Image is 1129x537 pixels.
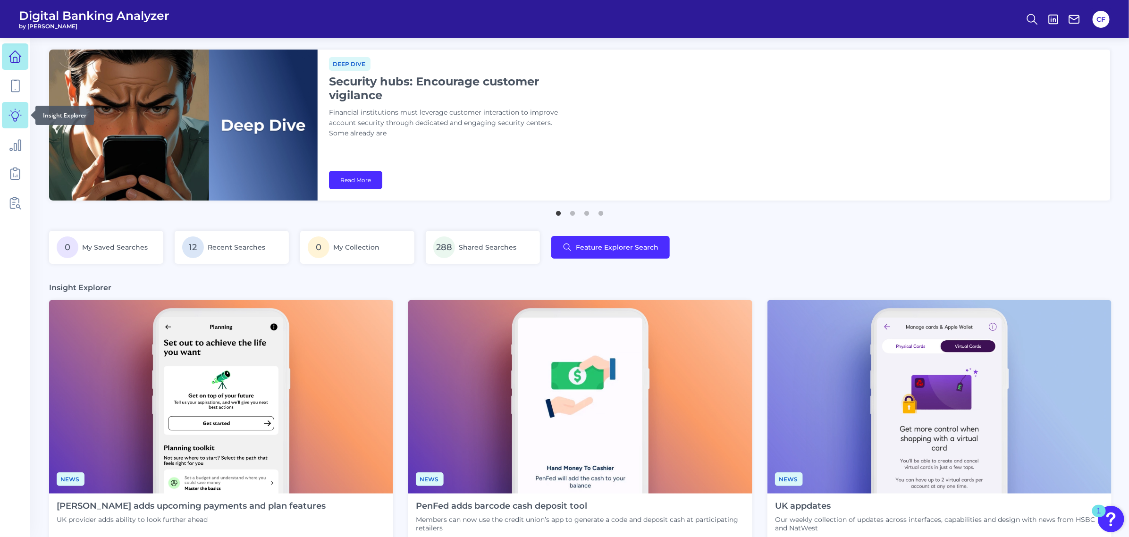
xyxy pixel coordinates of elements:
img: News - Phone.png [408,300,752,494]
span: 12 [182,236,204,258]
span: 288 [433,236,455,258]
p: Our weekly collection of updates across interfaces, capabilities and design with news from HSBC a... [775,515,1104,532]
span: Shared Searches [459,243,516,252]
p: Financial institutions must leverage customer interaction to improve account security through ded... [329,108,565,139]
button: 1 [554,206,563,216]
h1: Security hubs: Encourage customer vigilance [329,75,565,102]
button: 4 [596,206,606,216]
a: 12Recent Searches [175,231,289,264]
a: 288Shared Searches [426,231,540,264]
div: Insight Explorer [35,106,94,125]
div: 1 [1097,511,1101,523]
a: Deep dive [329,59,371,68]
h4: [PERSON_NAME] adds upcoming payments and plan features [57,501,326,512]
span: News [775,472,803,486]
a: 0My Saved Searches [49,231,163,264]
button: CF [1093,11,1110,28]
button: 2 [568,206,577,216]
span: News [57,472,84,486]
h4: PenFed adds barcode cash deposit tool [416,501,745,512]
span: Recent Searches [208,243,265,252]
h4: UK appdates [775,501,1104,512]
img: bannerImg [49,50,318,201]
h3: Insight Explorer [49,283,111,293]
a: News [416,474,444,483]
span: Digital Banking Analyzer [19,8,169,23]
a: News [57,474,84,483]
img: News - Phone (4).png [49,300,393,494]
span: Feature Explorer Search [576,243,658,251]
p: Members can now use the credit union’s app to generate a code and deposit cash at participating r... [416,515,745,532]
p: UK provider adds ability to look further ahead [57,515,326,524]
span: My Saved Searches [82,243,148,252]
img: Appdates - Phone (9).png [767,300,1112,494]
button: Open Resource Center, 1 new notification [1098,506,1124,532]
span: by [PERSON_NAME] [19,23,169,30]
button: Feature Explorer Search [551,236,670,259]
span: Deep dive [329,57,371,71]
a: 0My Collection [300,231,414,264]
span: My Collection [333,243,379,252]
span: 0 [308,236,329,258]
span: 0 [57,236,78,258]
button: 3 [582,206,591,216]
a: News [775,474,803,483]
a: Read More [329,171,382,189]
span: News [416,472,444,486]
